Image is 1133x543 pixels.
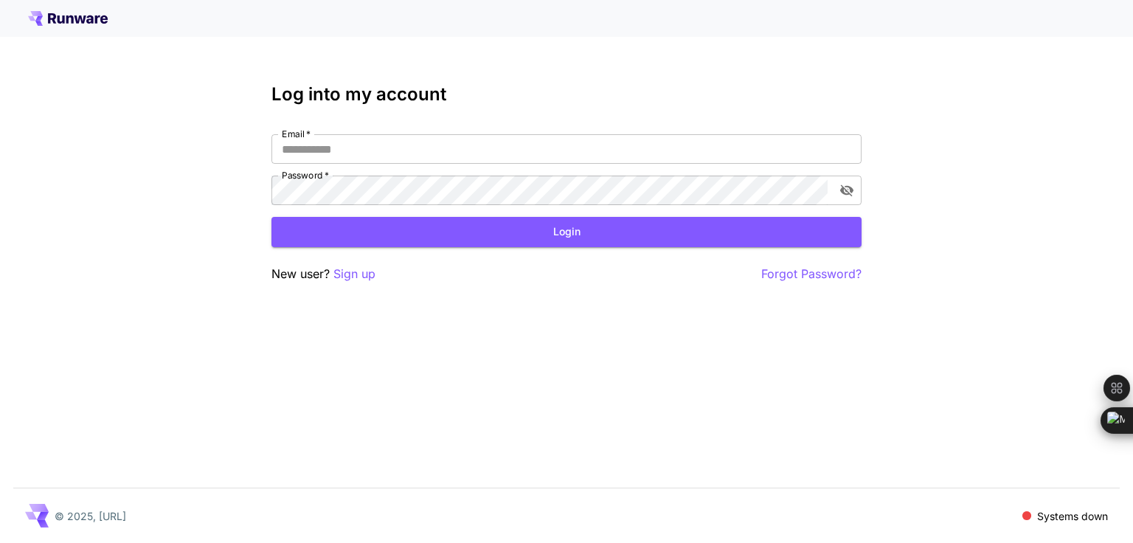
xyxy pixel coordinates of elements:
[271,265,375,283] p: New user?
[761,265,862,283] button: Forgot Password?
[333,265,375,283] button: Sign up
[282,169,329,181] label: Password
[282,128,311,140] label: Email
[271,217,862,247] button: Login
[271,84,862,105] h3: Log into my account
[834,177,860,204] button: toggle password visibility
[1037,508,1108,524] p: Systems down
[55,508,126,524] p: © 2025, [URL]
